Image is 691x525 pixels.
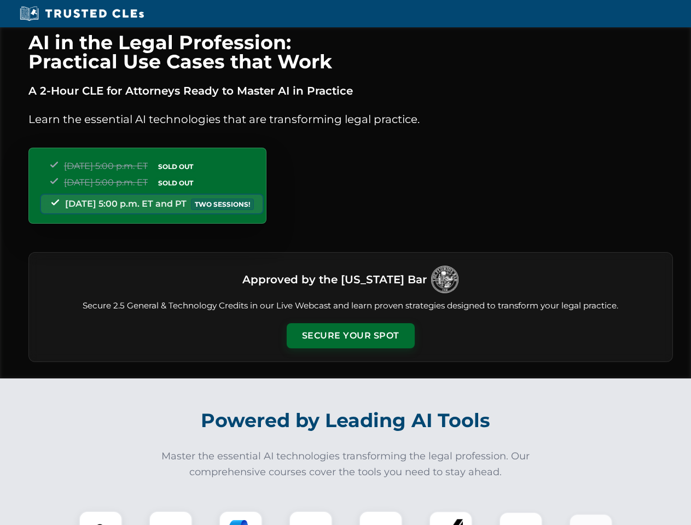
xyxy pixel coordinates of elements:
img: Trusted CLEs [16,5,147,22]
p: Learn the essential AI technologies that are transforming legal practice. [28,110,673,128]
h2: Powered by Leading AI Tools [43,401,649,440]
p: Secure 2.5 General & Technology Credits in our Live Webcast and learn proven strategies designed ... [42,300,659,312]
h1: AI in the Legal Profession: Practical Use Cases that Work [28,33,673,71]
span: SOLD OUT [154,177,197,189]
p: Master the essential AI technologies transforming the legal profession. Our comprehensive courses... [154,448,537,480]
h3: Approved by the [US_STATE] Bar [242,270,427,289]
span: [DATE] 5:00 p.m. ET [64,177,148,188]
span: [DATE] 5:00 p.m. ET [64,161,148,171]
span: SOLD OUT [154,161,197,172]
img: Logo [431,266,458,293]
button: Secure Your Spot [287,323,415,348]
p: A 2-Hour CLE for Attorneys Ready to Master AI in Practice [28,82,673,100]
